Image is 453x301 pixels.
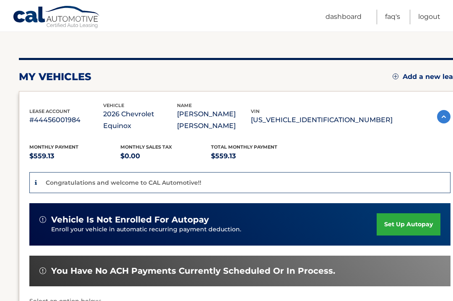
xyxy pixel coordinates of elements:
[29,114,103,126] p: #44456001984
[251,114,393,126] p: [US_VEHICLE_IDENTIFICATION_NUMBER]
[39,267,46,274] img: alert-white.svg
[29,144,78,150] span: Monthly Payment
[385,10,400,24] a: FAQ's
[211,144,277,150] span: Total Monthly Payment
[29,108,70,114] span: lease account
[377,213,440,236] a: set up autopay
[46,179,201,186] p: Congratulations and welcome to CAL Automotive!!
[211,150,302,162] p: $559.13
[120,150,211,162] p: $0.00
[103,108,177,132] p: 2026 Chevrolet Equinox
[103,102,124,108] span: vehicle
[177,102,192,108] span: name
[51,215,209,225] span: vehicle is not enrolled for autopay
[29,150,120,162] p: $559.13
[51,266,335,276] span: You have no ACH payments currently scheduled or in process.
[418,10,440,24] a: Logout
[325,10,362,24] a: Dashboard
[19,71,91,83] h2: my vehicles
[13,5,101,30] a: Cal Automotive
[39,216,46,223] img: alert-white.svg
[251,108,260,114] span: vin
[51,225,377,234] p: Enroll your vehicle in automatic recurring payment deduction.
[437,110,450,123] img: accordion-active.svg
[177,108,251,132] p: [PERSON_NAME] [PERSON_NAME]
[393,73,398,79] img: add.svg
[120,144,172,150] span: Monthly sales Tax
